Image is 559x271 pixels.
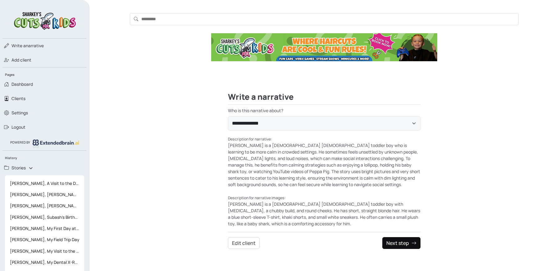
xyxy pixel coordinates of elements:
div: [PERSON_NAME] is a [DEMOGRAPHIC_DATA] [DEMOGRAPHIC_DATA] toddler boy who is learning to be more c... [228,135,420,188]
span: Stories [11,165,26,171]
a: [PERSON_NAME], My Visit to the Dentist for X-Rays [5,246,84,257]
img: Ad Banner [211,33,437,61]
small: Description for narrative images: [228,195,286,200]
span: Logout [11,124,25,130]
span: Dashboard [11,81,33,87]
img: logo [12,10,77,31]
a: [PERSON_NAME], My First Day at a New School [5,223,84,234]
span: Write a [11,43,26,48]
span: [PERSON_NAME], My Dental X-Ray Adventure [7,257,82,268]
span: Clients [11,95,25,102]
div: [PERSON_NAME] is a [DEMOGRAPHIC_DATA] [DEMOGRAPHIC_DATA] toddler boy with [MEDICAL_DATA], a chubb... [228,194,420,227]
a: [PERSON_NAME], [PERSON_NAME]'s Social Story: Feeling Calm in Crowded Places [5,200,84,211]
h2: Write a narrative [228,92,420,105]
a: [PERSON_NAME], My Dental X-Ray Adventure [5,257,84,268]
span: narrative [11,43,44,49]
a: [PERSON_NAME], A Visit to the Doctor's Office: Understanding Medical Equipment [5,178,84,189]
span: [PERSON_NAME], Subash's Birthday Party Adventure [7,212,82,223]
button: Next step [382,237,420,249]
a: [PERSON_NAME], Subash's Birthday Party Adventure [5,212,84,223]
span: [PERSON_NAME], My Visit to the Dentist for X-Rays [7,246,82,257]
span: [PERSON_NAME], [PERSON_NAME]'s Haircut Adventure [7,189,82,200]
img: logo [33,140,79,148]
label: Who is this narrative about? [228,107,420,114]
span: [PERSON_NAME], A Visit to the Doctor's Office: Understanding Medical Equipment [7,178,82,189]
span: Add client [11,57,31,63]
a: [PERSON_NAME], My Field Trip Day [5,234,84,245]
span: [PERSON_NAME], My First Day at a New School [7,223,82,234]
button: Edit client [228,237,260,249]
span: [PERSON_NAME], My Field Trip Day [7,234,82,245]
small: Description for narrative: [228,136,272,142]
span: Settings [11,110,28,116]
a: [PERSON_NAME], [PERSON_NAME]'s Haircut Adventure [5,189,84,200]
span: [PERSON_NAME], [PERSON_NAME]'s Social Story: Feeling Calm in Crowded Places [7,200,82,211]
